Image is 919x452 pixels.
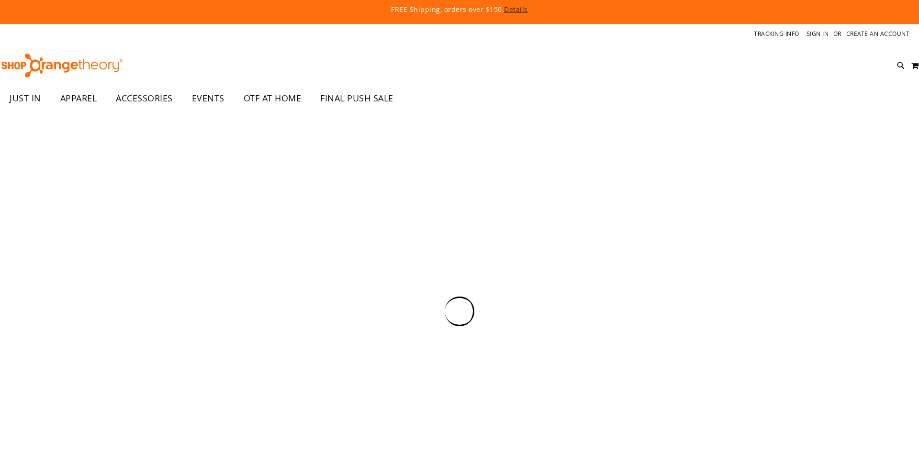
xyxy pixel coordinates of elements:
a: EVENTS [182,88,234,110]
span: ACCESSORIES [116,88,173,109]
a: Sign In [807,30,829,38]
a: Create an Account [846,30,910,38]
a: Details [504,5,528,14]
span: APPAREL [60,88,97,109]
a: Tracking Info [754,30,799,38]
a: FINAL PUSH SALE [311,88,403,110]
span: JUST IN [10,88,41,109]
span: FINAL PUSH SALE [320,88,393,109]
a: APPAREL [51,88,107,110]
span: OTF AT HOME [244,88,302,109]
span: EVENTS [192,88,224,109]
a: OTF AT HOME [234,88,311,110]
a: ACCESSORIES [106,88,182,110]
p: FREE Shipping, orders over $150. [172,5,747,14]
